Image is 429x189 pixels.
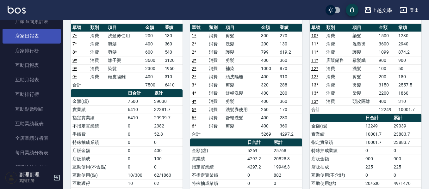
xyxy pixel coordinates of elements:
td: 1099 [377,48,397,56]
td: 消費 [207,122,224,130]
td: 19946.3 [272,163,302,171]
td: 870 [278,64,302,73]
td: 0 [152,138,183,146]
td: 頭皮隔離 [106,73,144,81]
td: 補染 [224,64,259,73]
td: 882 [272,171,302,179]
td: 400 [259,122,278,130]
td: 3600 [144,56,163,64]
td: 0 [152,163,183,171]
td: 360 [278,122,302,130]
td: 23883.7 [392,130,421,138]
td: 300 [259,32,278,40]
td: 消費 [207,73,224,81]
td: 52.8 [152,130,183,138]
td: 金額(虛) [310,122,364,130]
td: 消費 [207,81,224,89]
td: 280 [278,89,302,97]
td: 消費 [207,114,224,122]
td: 7500 [126,97,152,105]
td: 900 [377,56,397,64]
th: 項目 [351,24,377,32]
td: 1230 [397,32,421,40]
th: 類別 [325,24,351,32]
td: 280 [278,114,302,122]
td: 130 [163,32,183,40]
td: 2557.5 [397,81,421,89]
td: 消費 [207,97,224,105]
button: 上越文學 [362,4,395,17]
td: 剪髮 [224,81,259,89]
td: 消費 [89,40,106,48]
td: 180 [397,73,421,81]
td: 400 [259,73,278,81]
a: 互助日報表 [3,58,61,73]
td: 消費 [207,40,224,48]
td: 62/1860 [152,171,183,179]
a: 全店業績分析表 [3,131,61,145]
td: 互助使用(點) [310,179,364,187]
td: 實業績 [190,155,246,163]
td: 0 [364,146,392,155]
th: 累計 [272,139,302,147]
td: 12249 [377,105,397,114]
td: 手續費 [71,130,126,138]
td: 消費 [89,32,106,40]
table: a dense table [71,24,183,89]
td: 10 [126,179,152,187]
td: 900 [397,56,421,64]
td: 特殊抽成業績 [71,138,126,146]
th: 單號 [310,24,325,32]
td: 100 [152,155,183,163]
td: 洗髮券使用 [106,32,144,40]
td: 店販抽成 [71,155,126,163]
td: 金額(虛) [190,146,246,155]
a: 店家排行榜 [3,44,61,58]
td: 消費 [325,81,351,89]
td: 5269 [246,146,272,155]
td: 剪髮 [224,56,259,64]
td: 染髮 [351,89,377,97]
table: a dense table [310,24,421,114]
td: 不指定實業績 [190,171,246,179]
td: 剪髮 [106,48,144,56]
td: 7500 [144,81,163,89]
a: 互助排行榜 [3,87,61,102]
td: 剪髮 [224,32,259,40]
td: 互助獲得 [71,179,126,187]
td: 0 [126,122,152,130]
th: 累計 [152,89,183,97]
td: 62 [152,179,183,187]
td: 互助使用(不含點) [310,171,364,179]
td: 剪髮 [351,73,377,81]
th: 日合計 [246,139,272,147]
td: 互助使用(不含點) [71,163,126,171]
td: 店販抽成 [310,163,364,171]
th: 業績 [278,24,302,32]
th: 單號 [190,24,207,32]
td: 2300 [144,64,163,73]
td: 200 [377,73,397,81]
th: 金額 [144,24,163,32]
td: 0 [126,155,152,163]
td: 400 [259,97,278,105]
td: 指定實業績 [310,138,364,146]
td: 合計 [190,130,207,138]
td: 6410 [163,81,183,89]
td: 25768 [272,146,302,155]
button: 登出 [397,4,421,16]
td: 舒暢洗髮 [224,89,259,97]
table: a dense table [190,24,302,139]
td: 2382 [152,122,183,130]
th: 累計 [392,114,421,122]
td: 頭皮隔離 [224,73,259,81]
th: 項目 [106,24,144,32]
td: 洗髮 [351,64,377,73]
td: 360 [278,56,302,64]
td: 0 [246,171,272,179]
td: 消費 [207,56,224,64]
a: 每日業績分析表 [3,145,61,160]
h5: 副理副理 [19,172,52,178]
td: 400 [259,89,278,97]
td: 50 [397,64,421,73]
